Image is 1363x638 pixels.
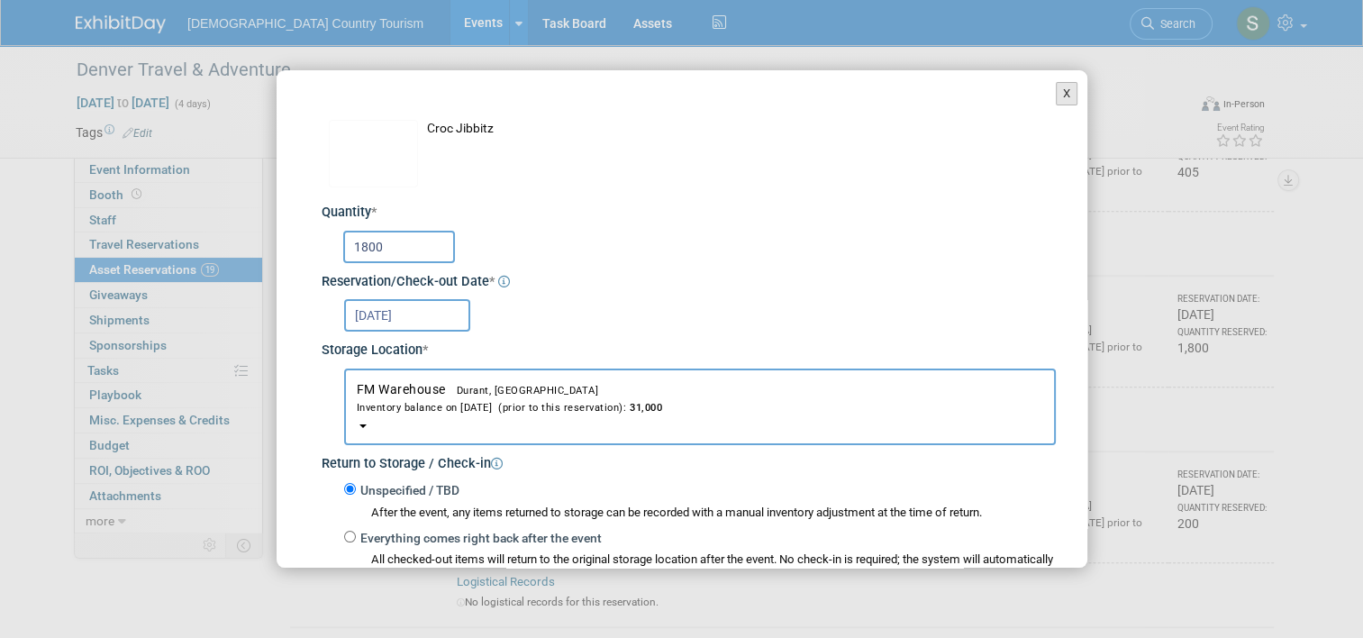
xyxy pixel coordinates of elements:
[357,382,1043,415] span: FM Warehouse
[322,268,1056,292] div: Reservation/Check-out Date
[357,398,1043,415] div: Inventory balance on [DATE] (prior to this reservation):
[322,336,1056,360] div: Storage Location
[1056,82,1078,105] button: X
[322,450,1056,474] div: Return to Storage / Check-in
[446,385,599,396] span: Durant, [GEOGRAPHIC_DATA]
[344,500,1056,522] div: After the event, any items returned to storage can be recorded with a manual inventory adjustment...
[427,120,1056,139] div: Croc Jibbitz
[344,299,470,332] input: Reservation Date
[322,204,1056,223] div: Quantity
[371,551,1056,586] div: All checked-out items will return to the original storage location after the event. No check-in i...
[626,402,662,414] span: 31,000
[356,530,602,548] label: Everything comes right back after the event
[356,482,459,500] label: Unspecified / TBD
[344,369,1056,445] button: FM WarehouseDurant, [GEOGRAPHIC_DATA]Inventory balance on [DATE] (prior to this reservation):31,000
